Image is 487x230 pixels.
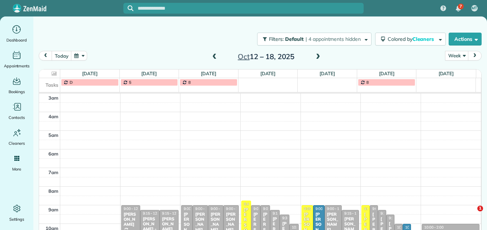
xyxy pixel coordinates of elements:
span: 9:30 - 12:15 [282,216,302,220]
a: Filters: Default | 4 appointments hidden [254,33,372,45]
span: 9:15 - 12:00 [162,211,181,216]
span: 8 [188,80,191,85]
span: 8am [48,188,58,194]
button: next [468,51,482,61]
div: 7 unread notifications [451,1,466,16]
button: today [52,51,71,61]
span: 9:15 - 12:15 [380,211,400,216]
span: Dashboard [6,37,27,44]
button: Week [445,51,468,61]
span: 9:00 - 11:30 [372,206,392,211]
a: [DATE] [201,71,216,76]
span: 9:00 - 11:30 [195,206,214,211]
span: 10:00 - 3:00 [397,225,416,230]
span: 9:00 - 11:15 [211,206,230,211]
span: Colored by [388,36,436,42]
svg: Focus search [128,5,133,11]
span: More [12,166,21,173]
span: MT [472,5,477,11]
span: 9:15 - 12:15 [143,211,162,216]
button: prev [39,51,52,61]
span: 5 [129,80,131,85]
span: 1 [477,206,483,211]
a: Bookings [3,75,30,95]
button: Colored byCleaners [375,33,446,45]
span: 9:00 - 12:00 [124,206,143,211]
button: Focus search [123,5,133,11]
span: Settings [9,216,24,223]
a: Contacts [3,101,30,121]
a: [DATE] [82,71,98,76]
span: 9:00 - 11:45 [184,206,203,211]
a: Appointments [3,49,30,70]
div: [PERSON_NAME] [123,212,138,227]
button: Actions [449,33,482,45]
span: 3am [48,95,58,101]
h2: 12 – 18, 2025 [221,53,311,61]
span: Oct [238,52,250,61]
a: Cleaners [3,127,30,147]
button: Filters: Default | 4 appointments hidden [257,33,372,45]
span: Filters: [269,36,284,42]
span: | 4 appointments hidden [306,36,361,42]
span: 4am [48,114,58,119]
span: Appointments [4,62,30,70]
span: 5am [48,132,58,138]
span: 9:00 - 1:00 [254,206,271,211]
a: [DATE] [379,71,394,76]
span: 9:15 - 12:30 [273,211,292,216]
span: 9:00 - 11:15 [263,206,282,211]
span: 9:00 - 11:15 [327,206,346,211]
span: 7am [48,169,58,175]
a: [DATE] [320,71,335,76]
span: D [70,80,73,85]
a: Settings [3,203,30,223]
span: 9am [48,207,58,212]
a: [DATE] [260,71,276,76]
span: 9:00 - 11:00 [226,206,245,211]
span: 10:00 - 1:00 [405,225,425,230]
span: Bookings [9,88,25,95]
span: 8 [366,80,369,85]
span: 6am [48,151,58,157]
iframe: Intercom live chat [463,206,480,223]
span: 9:00 - 1:00 [316,206,333,211]
span: 10:00 - 12:00 [292,225,313,230]
a: [DATE] [439,71,454,76]
span: Default [285,36,304,42]
span: 10:00 - 2:00 [424,225,444,230]
span: 9:00 - 2:30 [304,206,321,211]
span: 9:15 - 11:30 [344,211,364,216]
span: Contacts [9,114,25,121]
span: Cleaners [9,140,25,147]
a: [DATE] [141,71,157,76]
a: Dashboard [3,24,30,44]
span: 9:30 - 11:30 [389,216,408,220]
span: 9:00 - 4:00 [364,206,381,211]
span: 8:45 - 4:45 [244,202,261,206]
span: 7 [459,4,462,9]
span: Cleaners [412,36,435,42]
